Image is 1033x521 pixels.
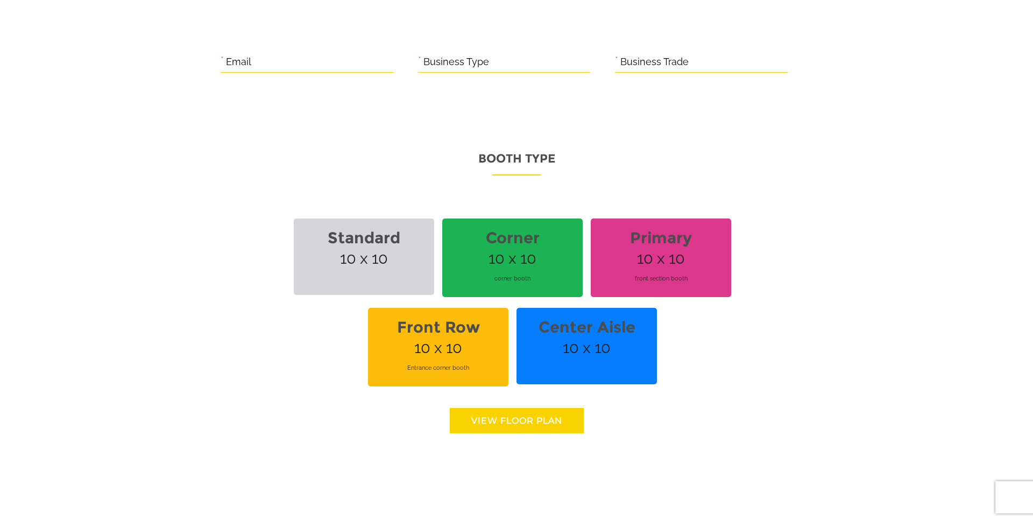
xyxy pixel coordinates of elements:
strong: Corner [449,222,576,254]
p: Booth Type [221,148,812,175]
span: 10 x 10 [516,308,657,384]
span: corner booth [449,264,576,293]
span: 10 x 10 [368,308,508,386]
label: Business Trade [620,54,689,71]
span: 10 x 10 [442,219,583,297]
label: Email [226,54,251,71]
span: 10 x 10 [294,219,434,295]
span: Entrance corner booth [374,353,502,383]
a: View floor Plan [450,408,584,433]
label: Business Type [423,54,489,71]
strong: Primary [597,222,725,254]
strong: Front Row [374,312,502,343]
strong: Center Aisle [523,312,650,343]
span: 10 x 10 [591,219,731,297]
strong: Standard [300,222,428,254]
span: front section booth [597,264,725,293]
